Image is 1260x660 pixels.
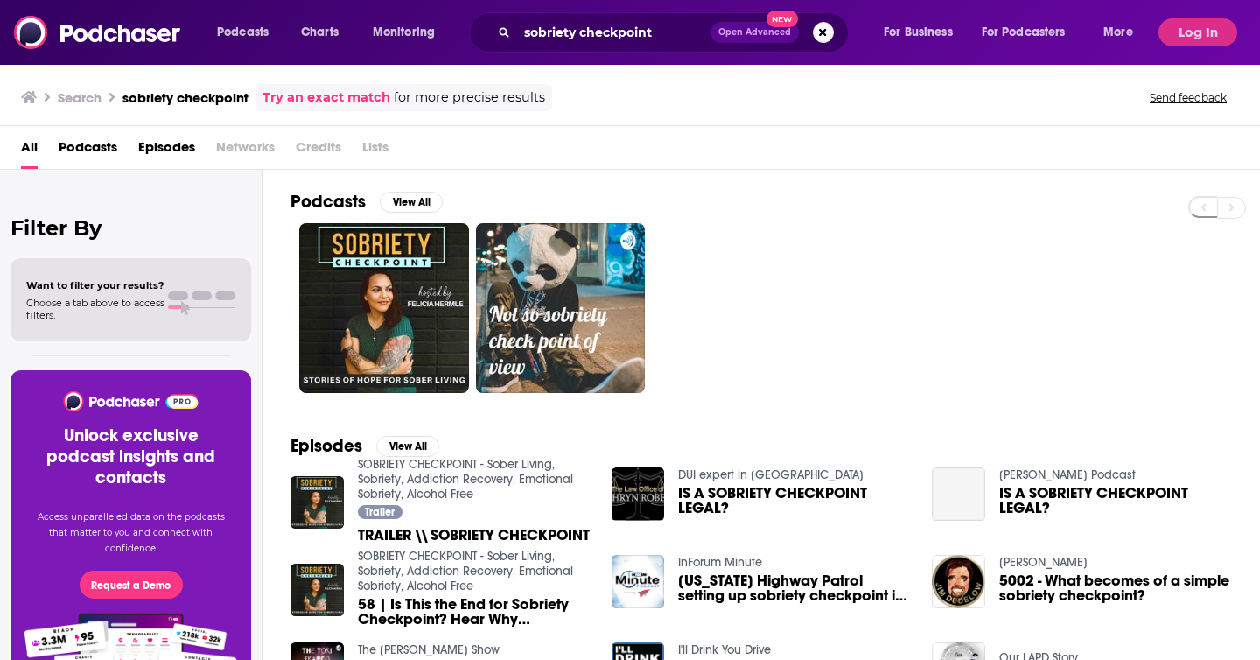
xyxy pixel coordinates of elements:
span: Lists [362,133,388,169]
a: 5002 - What becomes of a simple sobriety checkpoint? [999,573,1232,603]
span: for more precise results [394,88,545,108]
a: Jim Dedelow [999,555,1088,570]
span: Credits [296,133,341,169]
button: Log In [1158,18,1237,46]
button: open menu [970,18,1091,46]
button: Request a Demo [80,571,183,599]
a: All [21,133,38,169]
img: Podchaser - Follow, Share and Rate Podcasts [14,16,182,49]
img: 5002 - What becomes of a simple sobriety checkpoint? [932,555,985,608]
a: 58 | Is This the End for Sobriety Checkpoint? Hear Why Felicia's Farewell Is Just the Start of So... [358,597,591,627]
a: The Tori Franco Show [358,642,500,657]
a: TRAILER \\ SOBRIETY CHECKPOINT [358,528,590,543]
span: Want to filter your results? [26,279,164,291]
span: More [1103,20,1133,45]
a: Charts [290,18,349,46]
a: IS A SOBRIETY CHECKPOINT LEGAL? [678,486,911,516]
h2: Filter By [10,215,251,241]
a: Try an exact match [262,88,390,108]
button: open menu [871,18,975,46]
a: Episodes [138,133,195,169]
button: Open AdvancedNew [710,22,799,43]
a: I'll Drink You Drive [678,642,771,657]
span: Trailer [365,507,395,517]
a: IS A SOBRIETY CHECKPOINT LEGAL? [999,486,1232,516]
span: For Business [884,20,953,45]
a: IS A SOBRIETY CHECKPOINT LEGAL? [932,467,985,521]
a: North Dakota Highway Patrol setting up sobriety checkpoint in Sargent County [678,573,911,603]
span: Open Advanced [718,28,791,37]
a: Kathryn Roberts's Podcast [999,467,1136,482]
span: 58 | Is This the End for Sobriety Checkpoint? Hear Why [PERSON_NAME]'s Farewell Is Just the Start... [358,597,591,627]
h2: Podcasts [290,191,366,213]
button: View All [376,436,439,457]
h3: sobriety checkpoint [122,89,248,106]
button: open menu [205,18,291,46]
a: PodcastsView All [290,191,443,213]
button: open menu [1091,18,1155,46]
img: North Dakota Highway Patrol setting up sobriety checkpoint in Sargent County [612,555,665,608]
span: Choose a tab above to access filters. [26,297,164,321]
button: View All [380,192,443,213]
span: For Podcasters [982,20,1066,45]
button: Send feedback [1144,90,1232,105]
h3: Search [58,89,101,106]
span: Podcasts [217,20,269,45]
a: Podcasts [59,133,117,169]
a: InForum Minute [678,555,762,570]
a: DUI expert in Allentown [678,467,864,482]
img: 58 | Is This the End for Sobriety Checkpoint? Hear Why Felicia's Farewell Is Just the Start of So... [290,564,344,617]
span: New [766,11,798,27]
h2: Episodes [290,435,362,457]
a: SOBRIETY CHECKPOINT - Sober Living, Sobriety, Addiction Recovery, Emotional Sobriety, Alcohol Free [358,549,573,593]
img: TRAILER \\ SOBRIETY CHECKPOINT [290,476,344,530]
span: Charts [301,20,339,45]
p: Access unparalleled data on the podcasts that matter to you and connect with confidence. [31,509,230,557]
span: Monitoring [373,20,435,45]
span: Networks [216,133,275,169]
a: EpisodesView All [290,435,439,457]
input: Search podcasts, credits, & more... [517,18,710,46]
a: SOBRIETY CHECKPOINT - Sober Living, Sobriety, Addiction Recovery, Emotional Sobriety, Alcohol Free [358,457,573,502]
div: Search podcasts, credits, & more... [486,12,865,53]
h3: Unlock exclusive podcast insights and contacts [31,425,230,488]
button: open menu [360,18,458,46]
img: IS A SOBRIETY CHECKPOINT LEGAL? [612,467,665,521]
span: [US_STATE] Highway Patrol setting up sobriety checkpoint in [GEOGRAPHIC_DATA] [678,573,911,603]
img: Podchaser - Follow, Share and Rate Podcasts [62,391,199,411]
